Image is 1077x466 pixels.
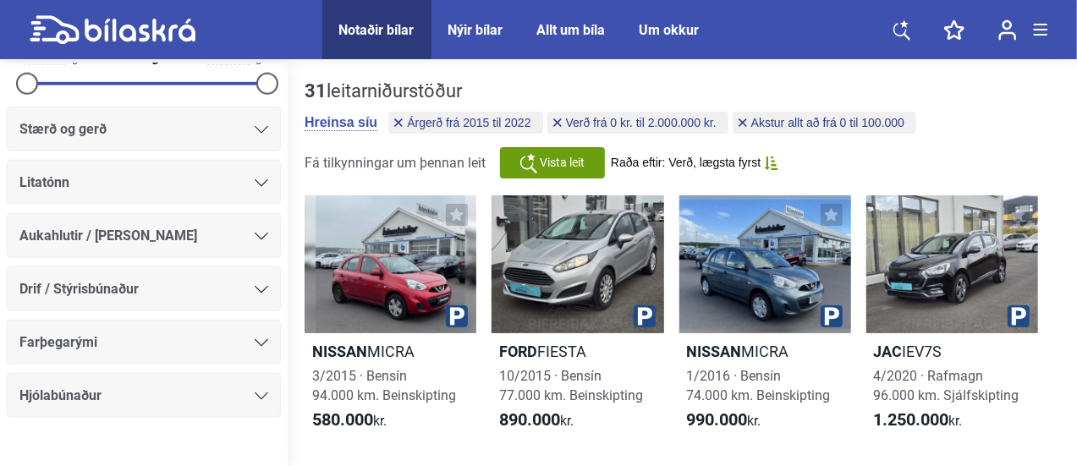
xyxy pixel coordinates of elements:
a: FordFIESTA10/2015 · Bensín77.000 km. Beinskipting890.000kr. [492,195,663,446]
a: JacIEV7S4/2020 · Rafmagn96.000 km. Sjálfskipting1.250.000kr. [866,195,1038,446]
img: parking.png [634,305,656,327]
b: Nissan [312,343,367,360]
button: Verð frá 0 kr. til 2.000.000 kr. [547,112,728,134]
a: NissanMICRA3/2015 · Bensín94.000 km. Beinskipting580.000kr. [305,195,476,446]
b: 31 [305,80,327,101]
span: Árgerð frá 2015 til 2022 [407,117,530,129]
span: Akstur allt að frá 0 til 100.000 [751,117,904,129]
b: 1.250.000 [874,409,949,430]
span: Dráttargeta [105,51,183,64]
span: 10/2015 · Bensín 77.000 km. Beinskipting [499,368,643,403]
span: Litatónn [19,171,69,195]
a: NissanMICRA1/2016 · Bensín74.000 km. Beinskipting990.000kr. [679,195,851,446]
b: 580.000 [312,409,373,430]
button: Hreinsa síu [305,114,377,131]
a: Nýir bílar [448,22,503,38]
div: leitarniðurstöður [305,80,920,102]
span: Raða eftir: Verð, lægsta fyrst [611,156,761,170]
span: kr. [499,410,574,430]
b: Jac [874,343,903,360]
b: 990.000 [687,409,748,430]
span: kr. [874,410,963,430]
b: Nissan [687,343,742,360]
span: Fá tilkynningar um þennan leit [305,155,486,171]
button: Árgerð frá 2015 til 2022 [388,112,542,134]
span: Hjólabúnaður [19,384,102,408]
span: 4/2020 · Rafmagn 96.000 km. Sjálfskipting [874,368,1019,403]
span: Aukahlutir / [PERSON_NAME] [19,224,197,248]
button: Akstur allt að frá 0 til 100.000 [733,112,916,134]
span: Vista leit [541,154,585,172]
span: Drif / Stýrisbúnaður [19,277,139,301]
b: 890.000 [499,409,560,430]
img: parking.png [1008,305,1030,327]
span: Verð frá 0 kr. til 2.000.000 kr. [566,117,717,129]
span: 1/2016 · Bensín 74.000 km. Beinskipting [687,368,831,403]
a: Allt um bíla [537,22,606,38]
span: Stærð og gerð [19,118,107,141]
h2: MICRA [305,342,476,361]
h2: FIESTA [492,342,663,361]
h2: IEV7S [866,342,1038,361]
b: Ford [499,343,537,360]
button: Raða eftir: Verð, lægsta fyrst [611,156,778,170]
img: parking.png [446,305,468,327]
span: kr. [687,410,761,430]
span: 3/2015 · Bensín 94.000 km. Beinskipting [312,368,456,403]
img: parking.png [821,305,843,327]
span: kr. [312,410,387,430]
h2: MICRA [679,342,851,361]
a: Um okkur [640,22,700,38]
span: Farþegarými [19,331,97,354]
img: user-login.svg [998,19,1017,41]
a: Notaðir bílar [339,22,415,38]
